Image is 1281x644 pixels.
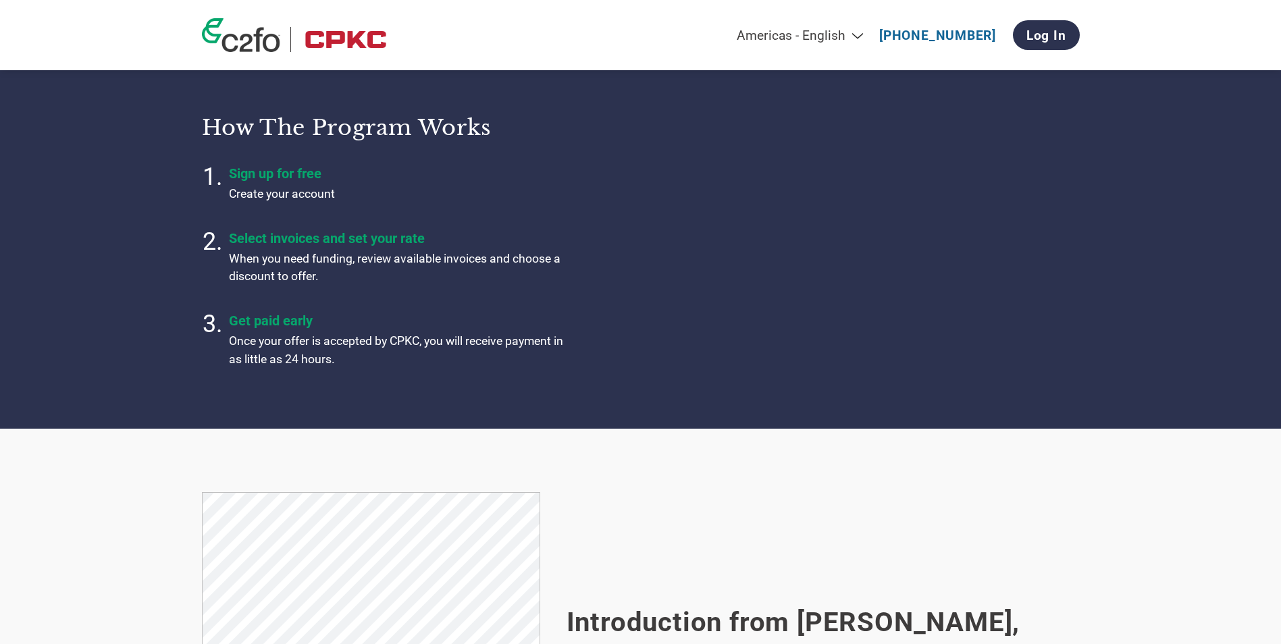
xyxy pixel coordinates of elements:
p: Once your offer is accepted by CPKC, you will receive payment in as little as 24 hours. [229,332,567,368]
a: [PHONE_NUMBER] [879,28,996,43]
p: Create your account [229,185,567,203]
p: When you need funding, review available invoices and choose a discount to offer. [229,250,567,286]
h3: How the program works [202,114,624,141]
h4: Select invoices and set your rate [229,230,567,246]
a: Log In [1013,20,1080,50]
h4: Sign up for free [229,165,567,182]
img: c2fo logo [202,18,280,52]
h4: Get paid early [229,313,567,329]
img: CPKC [301,27,390,52]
